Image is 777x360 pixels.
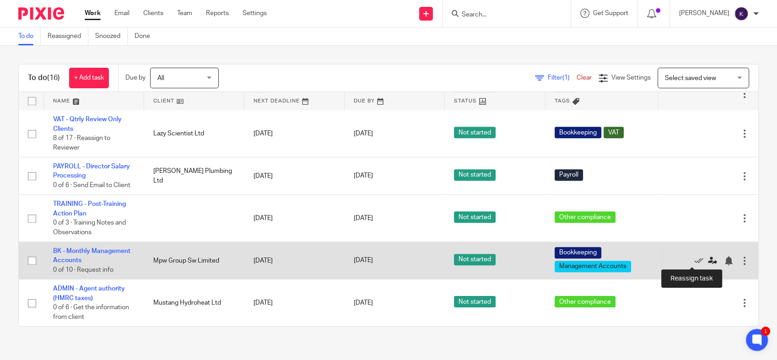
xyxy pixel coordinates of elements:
a: Done [135,27,157,45]
span: Not started [454,169,496,181]
a: PAYROLL - Director Salary Processing [53,163,130,179]
td: Mustang Hydroheat Ltd [144,279,244,326]
span: Not started [454,254,496,265]
a: Clients [143,9,163,18]
span: Management Accounts [555,261,631,272]
a: TRAINING - Post-Training Action Plan [53,201,126,216]
a: Email [114,9,129,18]
img: Pixie [18,7,64,20]
span: (1) [562,75,570,81]
span: Not started [454,296,496,307]
span: Bookkeeping [555,247,601,258]
p: [PERSON_NAME] [679,9,729,18]
td: Lazy Scientist Ltd [144,110,244,157]
span: Bookkeeping [555,127,601,138]
a: Mark as done [694,256,708,265]
h1: To do [28,73,60,83]
td: [DATE] [244,195,345,242]
a: Settings [243,9,267,18]
td: Mpw Group Sw Limited [144,242,244,279]
span: 0 of 3 · Training Notes and Observations [53,220,126,236]
span: 8 of 17 · Reassign to Reviewer [53,135,110,151]
span: [DATE] [354,258,373,264]
span: 0 of 10 · Request info [53,267,113,273]
td: [DATE] [244,242,345,279]
td: [DATE] [244,110,345,157]
a: Reports [206,9,229,18]
span: Other compliance [555,211,615,223]
span: Payroll [555,169,583,181]
span: Get Support [593,10,628,16]
a: Snoozed [95,27,128,45]
span: 0 of 6 · Send Email to Client [53,182,130,188]
input: Search [461,11,543,19]
a: Team [177,9,192,18]
a: ADMIN - Agent authority (HMRC taxes) [53,285,125,301]
span: 0 of 6 · Get the information from client [53,304,129,320]
span: [DATE] [354,173,373,179]
a: Work [85,9,101,18]
span: [DATE] [354,130,373,137]
p: Due by [125,73,146,82]
td: [PERSON_NAME] Plumbing Ltd [144,157,244,195]
span: [DATE] [354,215,373,221]
span: Select saved view [665,75,716,81]
span: Other compliance [555,296,615,307]
td: [DATE] [244,157,345,195]
span: Not started [454,211,496,223]
span: All [157,75,164,81]
a: Reassigned [48,27,88,45]
a: + Add task [69,68,109,88]
td: [DATE] [244,279,345,326]
span: View Settings [611,75,651,81]
div: 1 [761,327,770,336]
span: Tags [555,98,570,103]
a: To do [18,27,41,45]
span: (16) [47,74,60,81]
a: Clear [577,75,592,81]
a: BK - Monthly Management Accounts [53,248,130,263]
a: VAT - Qtrly Review Only Clients [53,116,122,132]
img: svg%3E [734,6,749,21]
span: [DATE] [354,300,373,306]
span: VAT [604,127,624,138]
span: Not started [454,127,496,138]
span: Filter [548,75,577,81]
